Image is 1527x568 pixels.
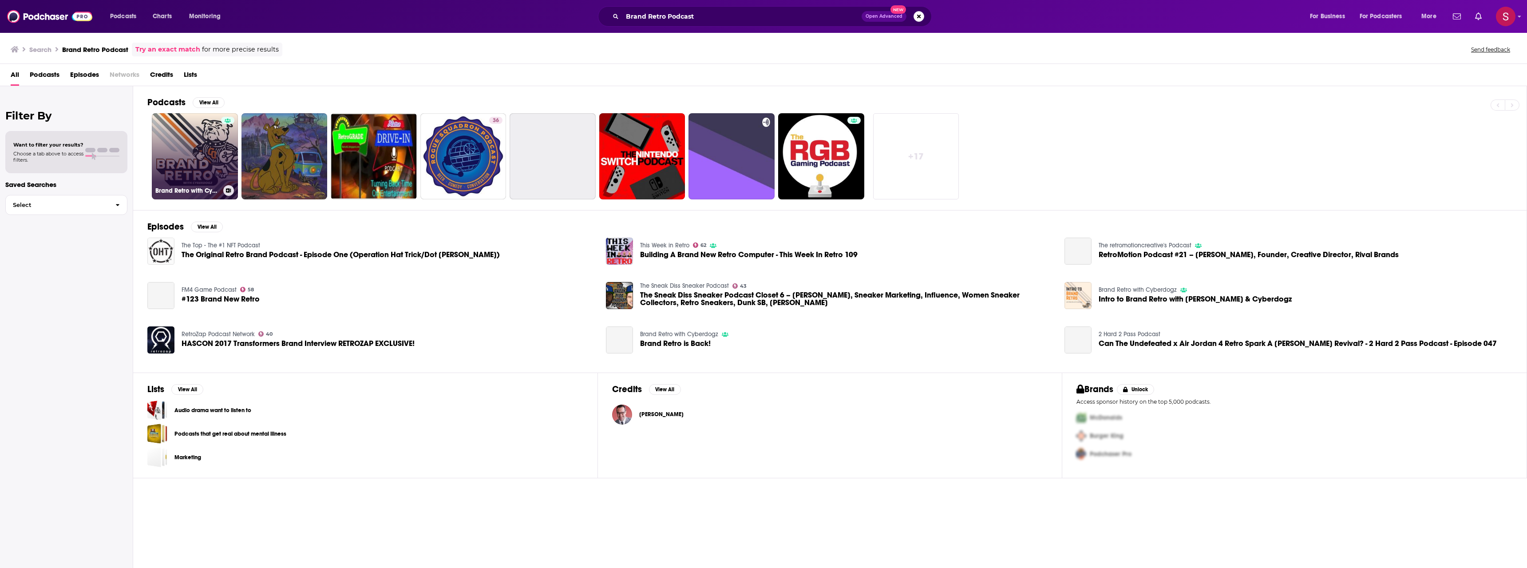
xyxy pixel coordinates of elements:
a: Lists [184,68,197,86]
a: 43 [732,283,747,289]
input: Search podcasts, credits, & more... [622,9,862,24]
span: Podcasts [110,10,136,23]
img: Podchaser - Follow, Share and Rate Podcasts [7,8,92,25]
button: View All [649,384,681,395]
a: Brand Retro with Cyberdogz [152,113,238,199]
a: PodcastsView All [147,97,225,108]
a: ListsView All [147,384,203,395]
a: HASCON 2017 Transformers Brand Interview RETROZAP EXCLUSIVE! [182,340,415,347]
a: Aaron Harvie [639,411,684,418]
a: Brand Retro is Back! [640,340,711,347]
a: Can The Undefeated x Air Jordan 4 Retro Spark A Jordan Brand Revival? - 2 Hard 2 Pass Podcast - E... [1064,326,1092,354]
a: 62 [693,242,707,248]
a: 58 [240,287,254,292]
span: Logged in as stephanie85546 [1496,7,1515,26]
a: Episodes [70,68,99,86]
button: Aaron HarvieAaron Harvie [612,400,1048,429]
img: Aaron Harvie [612,405,632,425]
h2: Credits [612,384,642,395]
span: 40 [266,332,273,336]
img: Building A Brand New Retro Computer - This Week In Retro 109 [606,238,633,265]
button: Show profile menu [1496,7,1515,26]
button: Open AdvancedNew [862,11,906,22]
span: Podchaser Pro [1090,450,1131,458]
button: View All [191,222,223,232]
span: RetroMotion Podcast #21 – [PERSON_NAME], Founder, Creative Director, Rival Brands [1099,251,1399,258]
a: Try an exact match [135,44,200,55]
a: The Original Retro Brand Podcast - Episode One (Operation Hat Trick/Dot Sheehan) [182,251,500,258]
h3: Search [29,45,51,54]
span: Podcasts that get real about mental illness [147,424,167,444]
a: 40 [258,331,273,337]
button: View All [193,97,225,108]
img: HASCON 2017 Transformers Brand Interview RETROZAP EXCLUSIVE! [147,326,174,354]
span: Select [6,202,108,208]
h2: Filter By [5,109,127,122]
h2: Episodes [147,221,184,232]
img: The Original Retro Brand Podcast - Episode One (Operation Hat Trick/Dot Sheehan) [147,238,174,265]
h3: Brand Retro Podcast [62,45,128,54]
a: Intro to Brand Retro with Mike Brevik & Cyberdogz [1064,282,1092,309]
button: open menu [1354,9,1415,24]
span: For Podcasters [1360,10,1402,23]
span: 62 [700,243,706,247]
img: First Pro Logo [1073,409,1090,427]
a: +17 [873,113,959,199]
a: 36 [420,113,506,199]
span: 43 [740,284,747,288]
span: Monitoring [189,10,221,23]
a: FM4 Game Podcast [182,286,237,294]
span: Networks [110,68,139,86]
a: RetroMotion Podcast #21 – Steve Redmond, Founder, Creative Director, Rival Brands [1064,238,1092,265]
img: Second Pro Logo [1073,427,1090,445]
span: More [1421,10,1436,23]
a: Show notifications dropdown [1472,9,1485,24]
span: 58 [248,288,254,292]
a: Brand Retro is Back! [606,326,633,354]
span: Burger King [1090,432,1123,440]
a: Show notifications dropdown [1449,9,1464,24]
span: The Original Retro Brand Podcast - Episode One (Operation Hat Trick/Dot [PERSON_NAME]) [182,251,500,258]
a: Building A Brand New Retro Computer - This Week In Retro 109 [640,251,858,258]
a: #123 Brand New Retro [182,295,260,303]
a: Brand Retro with Cyberdogz [1099,286,1177,294]
p: Access sponsor history on the top 5,000 podcasts. [1076,398,1512,405]
button: open menu [104,9,148,24]
span: Credits [150,68,173,86]
a: The Sneak Diss Sneaker Podcast [640,282,729,290]
h3: Brand Retro with Cyberdogz [155,187,220,195]
a: Can The Undefeated x Air Jordan 4 Retro Spark A Jordan Brand Revival? - 2 Hard 2 Pass Podcast - E... [1099,340,1497,347]
a: RetroZap Podcast Network [182,330,255,338]
span: McDonalds [1090,414,1122,421]
span: For Business [1310,10,1345,23]
a: All [11,68,19,86]
a: Marketing [174,453,201,462]
span: Marketing [147,447,167,467]
button: Send feedback [1468,46,1513,53]
button: open menu [1415,9,1448,24]
a: Brand Retro with Cyberdogz [640,330,718,338]
button: open menu [183,9,232,24]
div: Search podcasts, credits, & more... [606,6,940,27]
a: Podcasts that get real about mental illness [174,429,286,439]
a: CreditsView All [612,384,681,395]
span: Open Advanced [866,14,902,19]
h2: Brands [1076,384,1113,395]
a: The Top - The #1 NFT Podcast [182,242,260,249]
a: Podcasts [30,68,59,86]
a: #123 Brand New Retro [147,282,174,309]
a: Intro to Brand Retro with Mike Brevik & Cyberdogz [1099,295,1292,303]
a: 36 [489,117,502,124]
span: [PERSON_NAME] [639,411,684,418]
